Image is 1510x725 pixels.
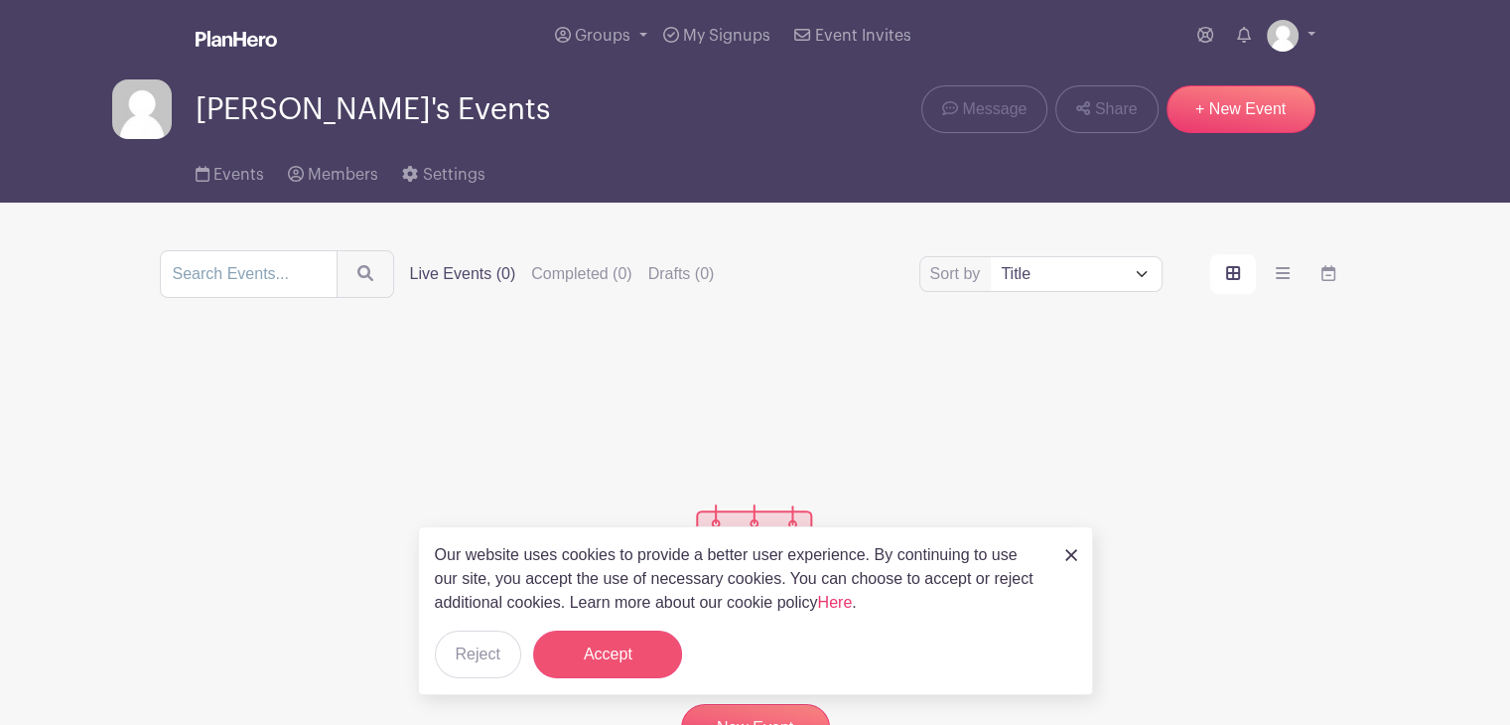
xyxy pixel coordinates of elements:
button: Reject [435,631,521,678]
span: [PERSON_NAME]'s Events [196,93,550,126]
img: default-ce2991bfa6775e67f084385cd625a349d9dcbb7a52a09fb2fda1e96e2d18dcdb.png [112,79,172,139]
div: order and view [1210,254,1351,294]
div: filters [410,262,715,286]
a: Members [288,139,378,203]
span: Event Invites [815,28,911,44]
a: + New Event [1167,85,1315,133]
span: Members [308,167,378,183]
span: Message [962,97,1027,121]
a: Settings [402,139,484,203]
img: close_button-5f87c8562297e5c2d7936805f587ecaba9071eb48480494691a3f1689db116b3.svg [1065,549,1077,561]
a: Share [1055,85,1158,133]
label: Sort by [930,262,987,286]
input: Search Events... [160,250,338,298]
span: Events [213,167,264,183]
button: Accept [533,631,682,678]
a: Here [818,594,853,611]
span: Groups [575,28,630,44]
label: Completed (0) [531,262,631,286]
a: Events [196,139,264,203]
span: My Signups [683,28,770,44]
img: events_empty-56550af544ae17c43cc50f3ebafa394433d06d5f1891c01edc4b5d1d59cfda54.svg [658,505,852,617]
img: logo_white-6c42ec7e38ccf1d336a20a19083b03d10ae64f83f12c07503d8b9e83406b4c7d.svg [196,31,277,47]
span: Share [1095,97,1138,121]
a: Message [921,85,1047,133]
label: Drafts (0) [648,262,715,286]
p: Our website uses cookies to provide a better user experience. By continuing to use our site, you ... [435,543,1044,615]
img: default-ce2991bfa6775e67f084385cd625a349d9dcbb7a52a09fb2fda1e96e2d18dcdb.png [1267,20,1299,52]
span: Settings [423,167,485,183]
label: Live Events (0) [410,262,516,286]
